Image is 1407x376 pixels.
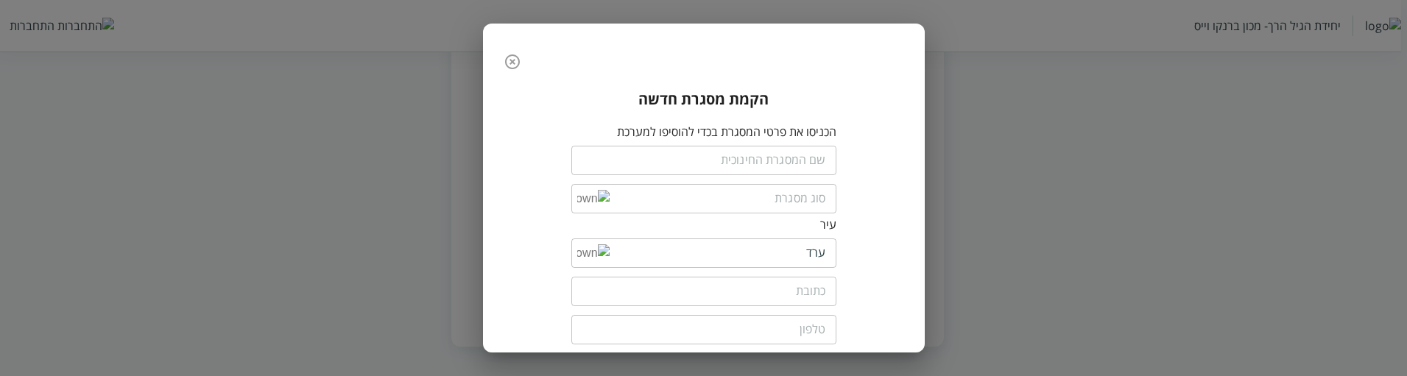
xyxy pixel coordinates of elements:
[509,89,897,109] h3: הקמת מסגרת חדשה
[610,184,826,213] input: סוג מסגרת
[571,124,836,140] p: הכניסו את פרטי המסגרת בכדי להוסיפו למערכת
[577,244,610,261] img: down
[610,238,826,268] input: עיר
[577,190,610,207] img: down
[571,315,836,344] input: טלפון
[571,146,836,175] input: שם המסגרת החינוכית
[571,216,836,233] div: עיר
[571,277,836,306] input: כתובת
